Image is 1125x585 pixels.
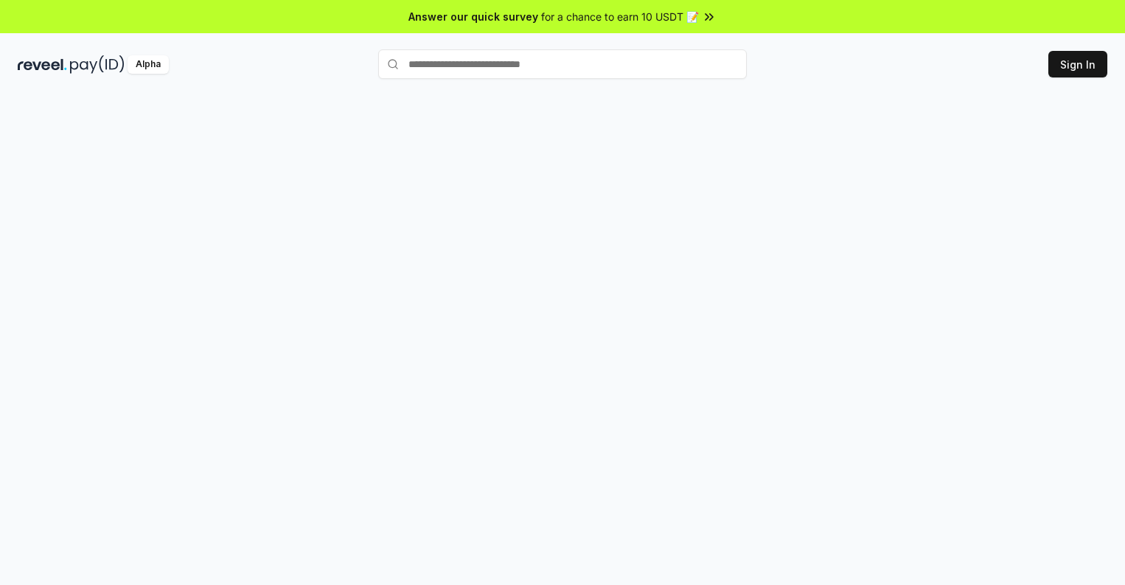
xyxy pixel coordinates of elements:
[70,55,125,74] img: pay_id
[1048,51,1107,77] button: Sign In
[18,55,67,74] img: reveel_dark
[408,9,538,24] span: Answer our quick survey
[541,9,699,24] span: for a chance to earn 10 USDT 📝
[128,55,169,74] div: Alpha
